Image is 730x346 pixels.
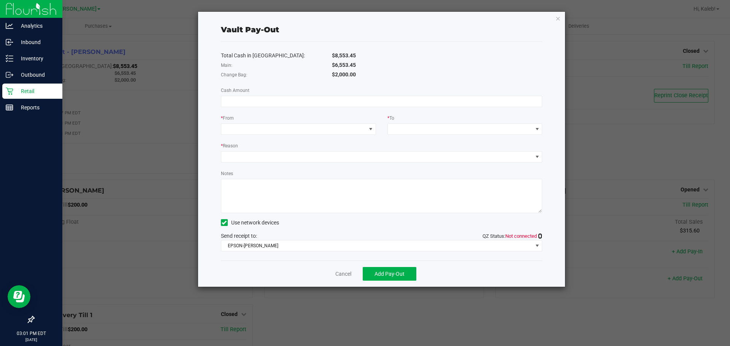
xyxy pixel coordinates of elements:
span: Total Cash in [GEOGRAPHIC_DATA]: [221,52,305,58]
inline-svg: Inventory [6,55,13,62]
label: Notes [221,170,233,177]
span: Main: [221,63,232,68]
p: Inventory [13,54,59,63]
inline-svg: Reports [6,104,13,111]
label: Reason [221,142,238,149]
iframe: Resource center [8,285,30,308]
inline-svg: Analytics [6,22,13,30]
p: Retail [13,87,59,96]
p: 03:01 PM EDT [3,330,59,337]
span: $8,553.45 [332,52,356,58]
span: $2,000.00 [332,71,356,77]
p: [DATE] [3,337,59,343]
p: Inbound [13,38,59,47]
inline-svg: Inbound [6,38,13,46]
label: To [387,115,394,122]
p: Reports [13,103,59,112]
span: QZ Status: [482,233,542,239]
span: $6,553.45 [332,62,356,68]
span: Cash Amount [221,88,249,93]
p: Outbound [13,70,59,79]
button: Add Pay-Out [363,267,416,281]
span: Change Bag: [221,72,247,77]
inline-svg: Outbound [6,71,13,79]
p: Analytics [13,21,59,30]
span: Not connected [505,233,537,239]
label: Use network devices [221,219,279,227]
div: Vault Pay-Out [221,24,279,35]
label: From [221,115,234,122]
a: Cancel [335,270,351,278]
span: Add Pay-Out [375,271,405,277]
inline-svg: Retail [6,87,13,95]
span: Send receipt to: [221,233,257,239]
span: EPSON-[PERSON_NAME] [221,240,533,251]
